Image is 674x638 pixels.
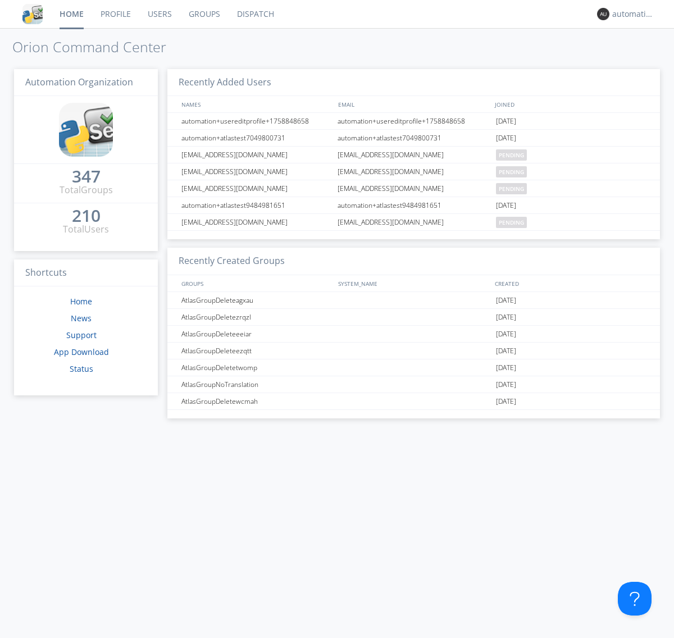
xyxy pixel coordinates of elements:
div: CREATED [492,275,649,291]
span: [DATE] [496,359,516,376]
div: [EMAIL_ADDRESS][DOMAIN_NAME] [335,147,493,163]
a: AtlasGroupDeleteeeiar[DATE] [167,326,660,343]
a: News [71,313,92,323]
a: [EMAIL_ADDRESS][DOMAIN_NAME][EMAIL_ADDRESS][DOMAIN_NAME]pending [167,180,660,197]
iframe: Toggle Customer Support [618,582,652,616]
div: [EMAIL_ADDRESS][DOMAIN_NAME] [335,180,493,197]
img: cddb5a64eb264b2086981ab96f4c1ba7 [59,103,113,157]
div: [EMAIL_ADDRESS][DOMAIN_NAME] [179,214,334,230]
a: [EMAIL_ADDRESS][DOMAIN_NAME][EMAIL_ADDRESS][DOMAIN_NAME]pending [167,147,660,163]
a: [EMAIL_ADDRESS][DOMAIN_NAME][EMAIL_ADDRESS][DOMAIN_NAME]pending [167,214,660,231]
div: JOINED [492,96,649,112]
a: AtlasGroupDeletetwomp[DATE] [167,359,660,376]
a: [EMAIL_ADDRESS][DOMAIN_NAME][EMAIL_ADDRESS][DOMAIN_NAME]pending [167,163,660,180]
div: GROUPS [179,275,333,291]
div: Total Users [63,223,109,236]
a: 347 [72,171,101,184]
div: automation+atlastest9484981651 [179,197,334,213]
div: [EMAIL_ADDRESS][DOMAIN_NAME] [179,163,334,180]
div: AtlasGroupNoTranslation [179,376,334,393]
h3: Recently Added Users [167,69,660,97]
div: automation+atlastest7049800731 [179,130,334,146]
a: automation+atlastest9484981651automation+atlastest9484981651[DATE] [167,197,660,214]
span: [DATE] [496,113,516,130]
a: 210 [72,210,101,223]
div: SYSTEM_NAME [335,275,492,291]
div: AtlasGroupDeletetwomp [179,359,334,376]
div: NAMES [179,96,333,112]
div: [EMAIL_ADDRESS][DOMAIN_NAME] [179,180,334,197]
span: [DATE] [496,376,516,393]
div: 347 [72,171,101,182]
a: App Download [54,347,109,357]
a: Home [70,296,92,307]
a: automation+atlastest7049800731automation+atlastest7049800731[DATE] [167,130,660,147]
a: AtlasGroupNoTranslation[DATE] [167,376,660,393]
span: [DATE] [496,130,516,147]
h3: Recently Created Groups [167,248,660,275]
span: [DATE] [496,393,516,410]
a: AtlasGroupDeleteagxau[DATE] [167,292,660,309]
div: automation+atlastest7049800731 [335,130,493,146]
span: [DATE] [496,197,516,214]
span: pending [496,149,527,161]
h3: Shortcuts [14,259,158,287]
a: Status [70,363,93,374]
div: automation+atlas0004 [612,8,654,20]
img: 373638.png [597,8,609,20]
div: AtlasGroupDeleteeeiar [179,326,334,342]
div: automation+usereditprofile+1758848658 [179,113,334,129]
a: AtlasGroupDeleteezqtt[DATE] [167,343,660,359]
a: Support [66,330,97,340]
div: EMAIL [335,96,492,112]
div: AtlasGroupDeleteezqtt [179,343,334,359]
a: AtlasGroupDeletewcmah[DATE] [167,393,660,410]
div: Total Groups [60,184,113,197]
div: 210 [72,210,101,221]
div: AtlasGroupDeletewcmah [179,393,334,409]
div: [EMAIL_ADDRESS][DOMAIN_NAME] [179,147,334,163]
img: cddb5a64eb264b2086981ab96f4c1ba7 [22,4,43,24]
span: pending [496,166,527,177]
span: [DATE] [496,343,516,359]
div: AtlasGroupDeletezrqzl [179,309,334,325]
span: pending [496,217,527,228]
div: AtlasGroupDeleteagxau [179,292,334,308]
div: automation+usereditprofile+1758848658 [335,113,493,129]
span: [DATE] [496,292,516,309]
div: [EMAIL_ADDRESS][DOMAIN_NAME] [335,163,493,180]
div: automation+atlastest9484981651 [335,197,493,213]
span: [DATE] [496,309,516,326]
span: pending [496,183,527,194]
span: [DATE] [496,326,516,343]
a: AtlasGroupDeletezrqzl[DATE] [167,309,660,326]
div: [EMAIL_ADDRESS][DOMAIN_NAME] [335,214,493,230]
span: Automation Organization [25,76,133,88]
a: automation+usereditprofile+1758848658automation+usereditprofile+1758848658[DATE] [167,113,660,130]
